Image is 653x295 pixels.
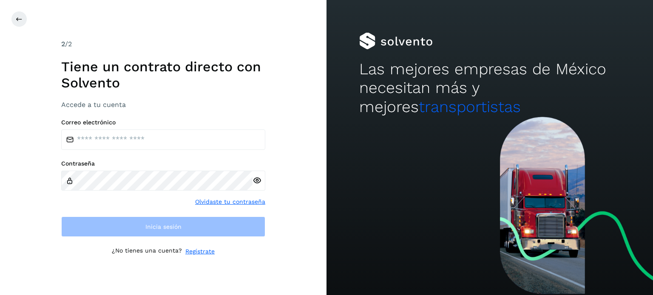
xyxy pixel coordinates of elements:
label: Correo electrónico [61,119,265,126]
a: Olvidaste tu contraseña [195,197,265,206]
span: 2 [61,40,65,48]
h3: Accede a tu cuenta [61,101,265,109]
span: transportistas [419,98,521,116]
label: Contraseña [61,160,265,167]
a: Regístrate [185,247,215,256]
span: Inicia sesión [145,224,182,230]
div: /2 [61,39,265,49]
p: ¿No tienes una cuenta? [112,247,182,256]
h2: Las mejores empresas de México necesitan más y mejores [359,60,620,116]
button: Inicia sesión [61,216,265,237]
h1: Tiene un contrato directo con Solvento [61,59,265,91]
